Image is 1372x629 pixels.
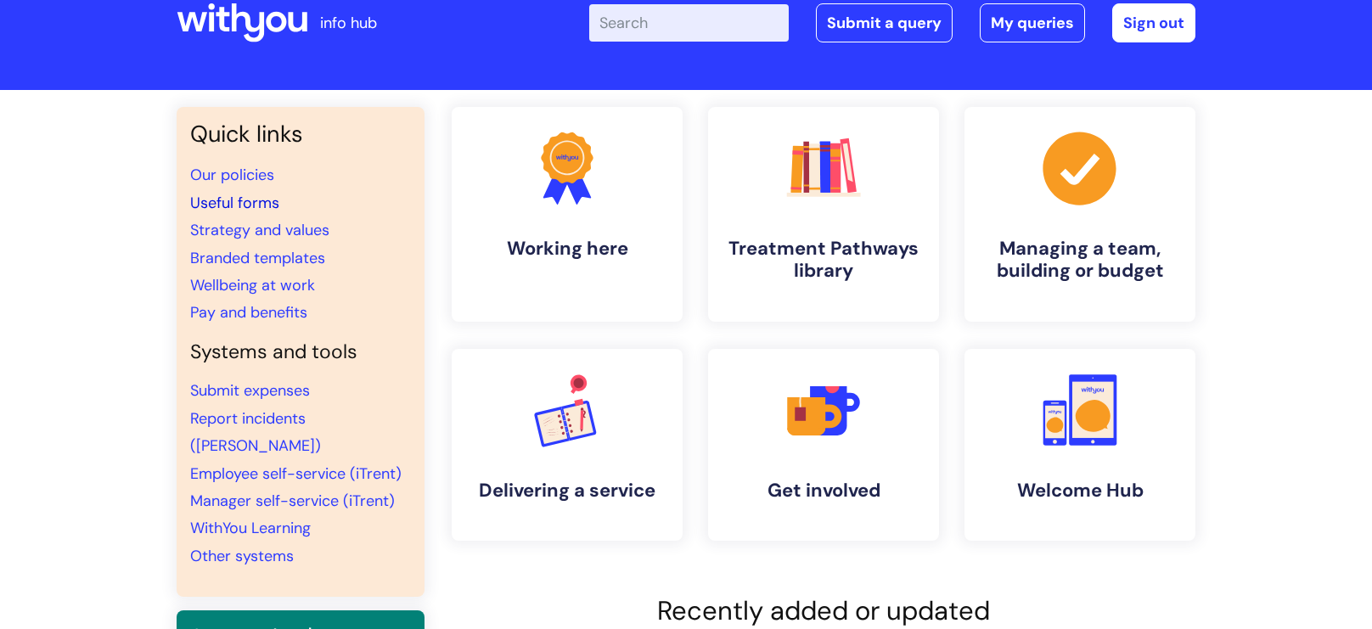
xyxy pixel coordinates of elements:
h4: Managing a team, building or budget [978,238,1182,283]
a: Wellbeing at work [190,275,315,295]
h3: Quick links [190,121,411,148]
input: Search [589,4,789,42]
h4: Treatment Pathways library [722,238,925,283]
a: Pay and benefits [190,302,307,323]
h4: Welcome Hub [978,480,1182,502]
a: Employee self-service (iTrent) [190,463,402,484]
a: Delivering a service [452,349,683,541]
h4: Delivering a service [465,480,669,502]
div: | - [589,3,1195,42]
a: Working here [452,107,683,322]
h4: Systems and tools [190,340,411,364]
a: Sign out [1112,3,1195,42]
a: Our policies [190,165,274,185]
a: Get involved [708,349,939,541]
h2: Recently added or updated [452,595,1195,626]
a: My queries [980,3,1085,42]
a: Treatment Pathways library [708,107,939,322]
a: Manager self-service (iTrent) [190,491,395,511]
a: Useful forms [190,193,279,213]
a: Branded templates [190,248,325,268]
h4: Get involved [722,480,925,502]
a: Managing a team, building or budget [964,107,1195,322]
a: Submit expenses [190,380,310,401]
a: Other systems [190,546,294,566]
p: info hub [320,9,377,37]
h4: Working here [465,238,669,260]
a: Strategy and values [190,220,329,240]
a: WithYou Learning [190,518,311,538]
a: Report incidents ([PERSON_NAME]) [190,408,321,456]
a: Welcome Hub [964,349,1195,541]
a: Submit a query [816,3,953,42]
